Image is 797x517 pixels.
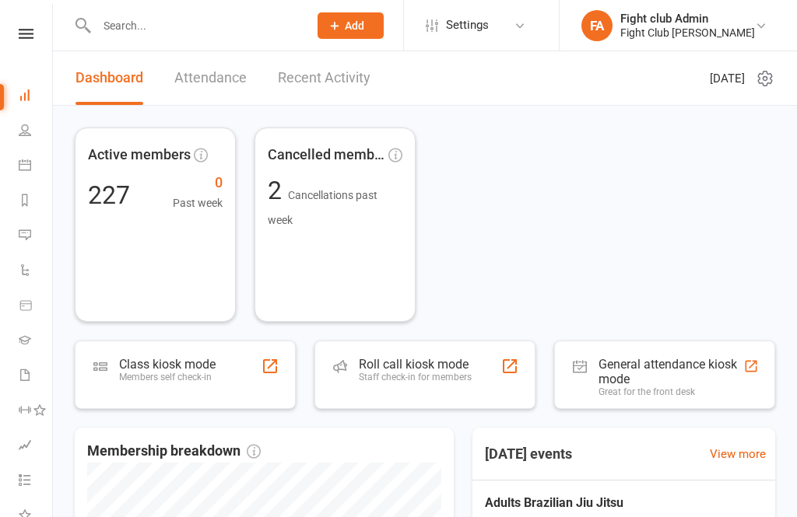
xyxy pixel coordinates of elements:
[599,386,743,397] div: Great for the front desk
[19,184,54,219] a: Reports
[268,189,377,226] span: Cancellations past week
[472,440,585,468] h3: [DATE] events
[92,15,297,37] input: Search...
[446,8,489,43] span: Settings
[119,357,216,372] div: Class kiosk mode
[173,172,223,194] span: 0
[710,445,766,463] a: View more
[19,289,54,324] a: Product Sales
[710,69,745,88] span: [DATE]
[620,12,755,26] div: Fight club Admin
[359,357,472,372] div: Roll call kiosk mode
[19,114,54,149] a: People
[485,493,672,513] span: Adults Brazilian Jiu Jitsu
[19,149,54,184] a: Calendar
[119,372,216,383] div: Members self check-in
[87,440,261,463] span: Membership breakdown
[599,357,743,386] div: General attendance kiosk mode
[345,19,364,32] span: Add
[620,26,755,40] div: Fight Club [PERSON_NAME]
[88,183,130,208] div: 227
[173,194,223,211] span: Past week
[318,12,384,39] button: Add
[75,51,143,105] a: Dashboard
[268,144,385,166] span: Cancelled members
[174,51,247,105] a: Attendance
[19,429,54,464] a: Assessments
[359,372,472,383] div: Staff check-in for members
[268,176,288,205] span: 2
[581,10,613,41] div: FA
[19,79,54,114] a: Dashboard
[278,51,370,105] a: Recent Activity
[88,144,191,166] span: Active members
